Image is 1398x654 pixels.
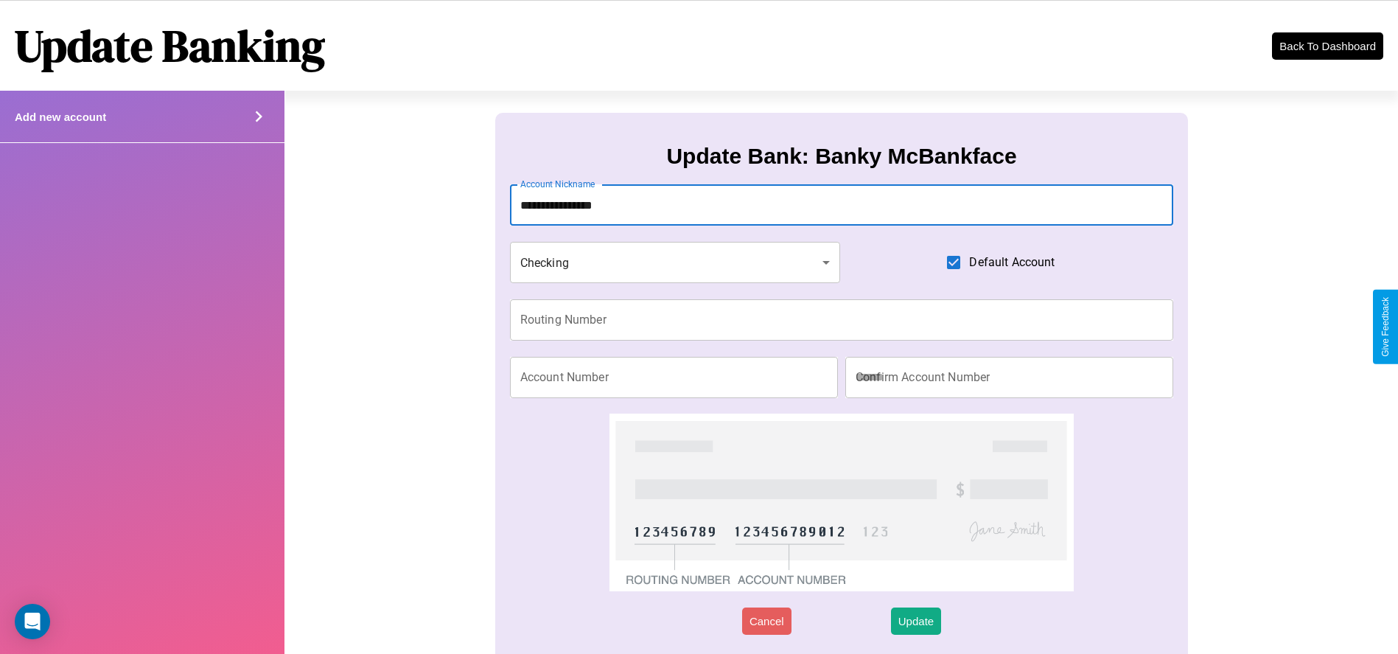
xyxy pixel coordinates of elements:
[742,608,791,635] button: Cancel
[510,242,840,283] div: Checking
[609,414,1074,591] img: check
[891,608,941,635] button: Update
[969,254,1055,271] span: Default Account
[666,144,1016,169] h3: Update Bank: Banky McBankface
[520,178,595,190] label: Account Nickname
[15,604,50,639] div: Open Intercom Messenger
[15,15,325,76] h1: Update Banking
[1272,32,1383,60] button: Back To Dashboard
[15,111,106,123] h4: Add new account
[1380,297,1391,357] div: Give Feedback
